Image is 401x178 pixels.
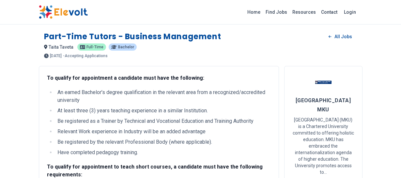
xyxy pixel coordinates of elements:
li: At least three (3) years teaching experience in a similar Institution. [55,107,271,115]
a: Login [340,6,360,19]
a: Home [245,7,263,17]
span: taita taveta [49,44,73,50]
a: All Jobs [323,32,357,41]
a: Find Jobs [263,7,290,17]
li: Be registered by the relevant Professional Body (where applicable). [55,138,271,146]
li: Be registered as a Trainer by Technical and Vocational Education and Training Authority [55,117,271,125]
a: Resources [290,7,318,17]
li: Have completed pedagogy training. [55,149,271,156]
span: [DATE] [50,54,62,58]
li: Relevant Work experience in Industry will be an added advantage [55,128,271,136]
p: - Accepting Applications [63,54,108,58]
a: Contact [318,7,340,17]
img: Elevolt [39,5,88,19]
h1: Part-time Tutors - Business Management [44,31,221,42]
span: Bachelor [118,45,134,49]
strong: To qualify for appointment to teach short courses, a candidate must have the following requirements: [47,164,263,178]
li: An earned Bachelor’s degree qualification in the relevant area from a recognized/accredited unive... [55,89,271,104]
p: [GEOGRAPHIC_DATA] (MKU) is a Chartered University committed to offering holistic education. MKU h... [292,117,354,175]
span: Full-time [86,45,103,49]
img: Mount Kenya University MKU [315,74,332,90]
strong: To qualify for appointment a candidate must have the following: [47,75,204,81]
span: [GEOGRAPHIC_DATA] MKU [296,97,351,113]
